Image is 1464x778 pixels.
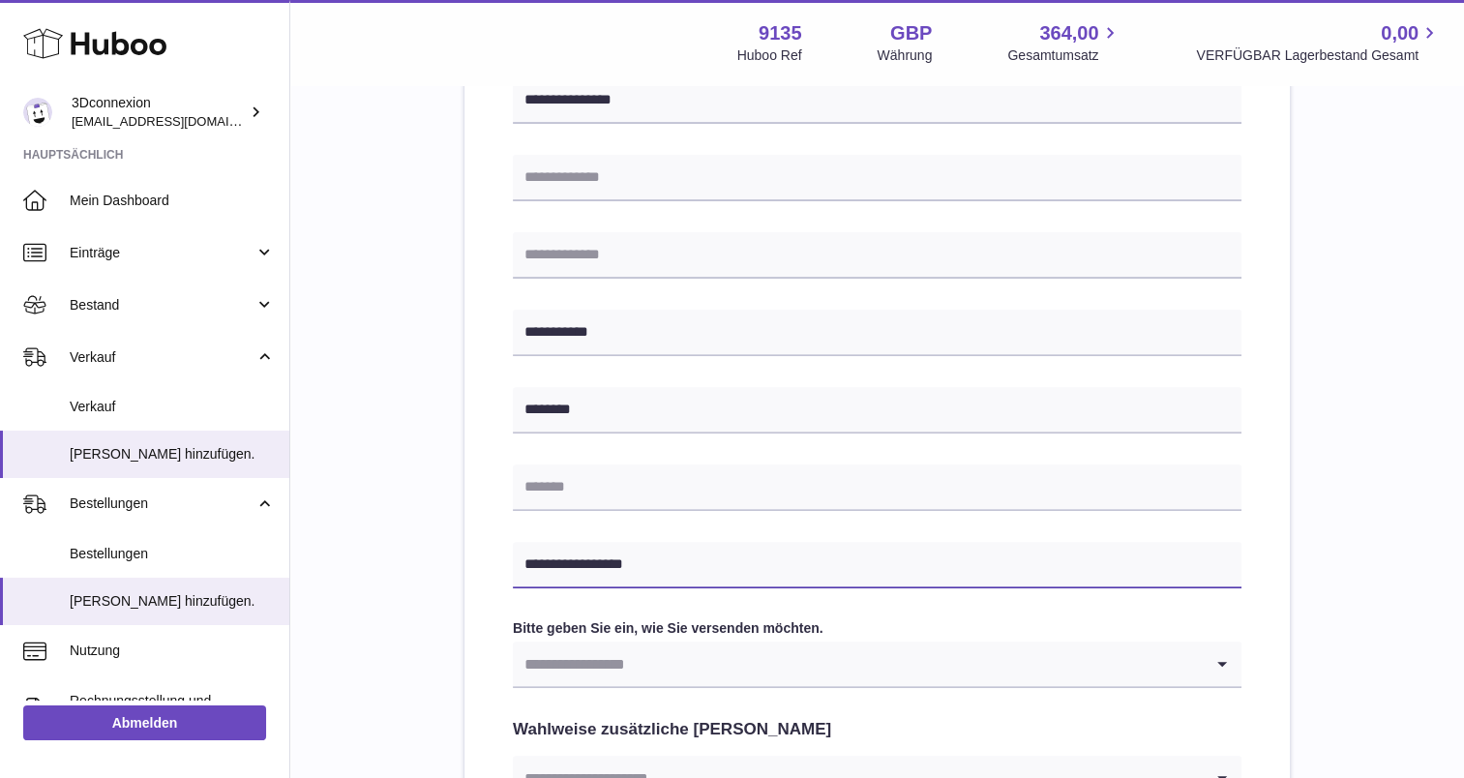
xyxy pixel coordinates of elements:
[1381,20,1419,46] span: 0,00
[70,545,275,563] span: Bestellungen
[1007,20,1120,65] a: 364,00 Gesamtumsatz
[513,642,1241,688] div: Search for option
[513,719,1241,741] h2: Wahlweise zusätzliche [PERSON_NAME]
[70,494,254,513] span: Bestellungen
[737,46,802,65] div: Huboo Ref
[70,398,275,416] span: Verkauf
[72,113,284,129] span: [EMAIL_ADDRESS][DOMAIN_NAME]
[70,348,254,367] span: Verkauf
[70,692,254,729] span: Rechnungsstellung und Zahlungen
[1196,20,1441,65] a: 0,00 VERFÜGBAR Lagerbestand Gesamt
[1196,46,1441,65] span: VERFÜGBAR Lagerbestand Gesamt
[70,592,275,611] span: [PERSON_NAME] hinzufügen.
[70,445,275,464] span: [PERSON_NAME] hinzufügen.
[23,98,52,127] img: order_eu@3dconnexion.com
[70,296,254,314] span: Bestand
[759,20,802,46] strong: 9135
[72,94,246,131] div: 3Dconnexion
[70,244,254,262] span: Einträge
[23,705,266,740] a: Abmelden
[70,642,275,660] span: Nutzung
[1007,46,1120,65] span: Gesamtumsatz
[70,192,275,210] span: Mein Dashboard
[890,20,932,46] strong: GBP
[878,46,933,65] div: Währung
[513,619,1241,638] label: Bitte geben Sie ein, wie Sie versenden möchten.
[1039,20,1098,46] span: 364,00
[513,642,1203,686] input: Search for option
